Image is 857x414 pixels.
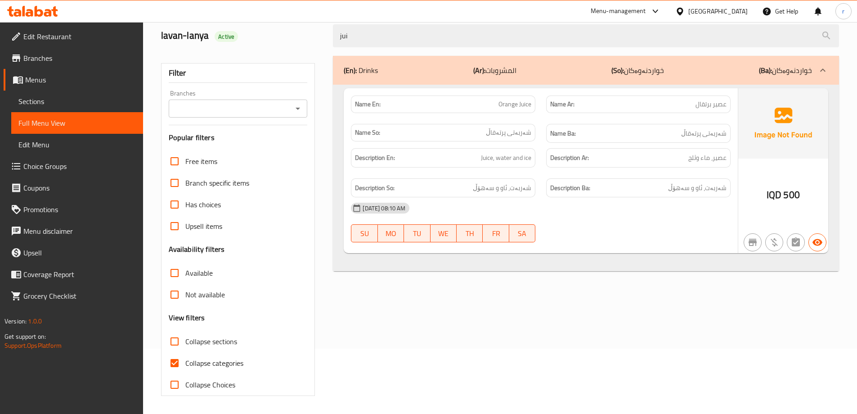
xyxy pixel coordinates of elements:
span: Upsell [23,247,136,258]
span: Choice Groups [23,161,136,172]
span: شەربەت، ئاو و سەهۆڵ [473,182,531,194]
strong: Name En: [355,100,381,109]
button: Not branch specific item [744,233,762,251]
button: Available [808,233,826,251]
h3: View filters [169,313,205,323]
span: SU [355,227,374,240]
p: المشروبات [473,65,516,76]
span: Collapse categories [185,358,243,369]
span: شەربەتی پرتەقاڵ [486,128,531,137]
span: TU [408,227,426,240]
span: Full Menu View [18,118,136,128]
p: خواردنەوەکان [611,65,664,76]
button: SU [351,224,377,242]
span: SA [513,227,532,240]
b: (So): [611,64,624,77]
span: Branches [23,53,136,64]
span: Available [185,268,213,278]
span: WE [434,227,453,240]
span: Collapse sections [185,336,237,347]
b: (Ba): [759,64,772,77]
strong: Description So: [355,182,395,194]
span: عصير، ماء وثلج [688,152,727,164]
span: Grocery Checklist [23,291,136,301]
a: Coupons [4,177,143,199]
strong: Description Ar: [550,152,589,164]
span: 1.0.0 [28,315,42,327]
span: Not available [185,289,225,300]
span: Get support on: [4,331,46,342]
a: Sections [11,91,143,112]
span: Promotions [23,204,136,215]
a: Full Menu View [11,112,143,134]
span: Version: [4,315,27,327]
span: Menu disclaimer [23,226,136,237]
span: Branch specific items [185,177,249,188]
img: Ae5nvW7+0k+MAAAAAElFTkSuQmCC [738,88,828,159]
div: Menu-management [591,6,646,17]
span: شەربەتی پرتەقاڵ [681,128,727,139]
span: Edit Restaurant [23,31,136,42]
a: Edit Menu [11,134,143,155]
span: Coupons [23,182,136,193]
span: Free items [185,156,217,167]
button: SA [509,224,535,242]
strong: Name So: [355,128,380,137]
span: Juice, water and ice [481,152,531,164]
a: Choice Groups [4,155,143,177]
span: 500 [783,186,799,204]
a: Menu disclaimer [4,220,143,242]
span: FR [486,227,505,240]
a: Menus [4,69,143,91]
div: (En): Drinks(Ar):المشروبات(So):خواردنەوەکان(Ba):خواردنەوەکان [333,56,839,85]
div: [GEOGRAPHIC_DATA] [688,6,748,16]
button: Not has choices [787,233,805,251]
button: Open [292,102,304,115]
span: Collapse Choices [185,379,235,390]
span: Sections [18,96,136,107]
span: Has choices [185,199,221,210]
span: r [842,6,844,16]
span: Coverage Report [23,269,136,280]
span: عصير برتقال [695,100,727,109]
a: Upsell [4,242,143,264]
a: Support.OpsPlatform [4,340,62,351]
span: Menus [25,74,136,85]
span: Edit Menu [18,139,136,150]
div: Filter [169,64,308,83]
button: TH [457,224,483,242]
span: Orange Juice [498,100,531,109]
b: (En): [344,64,357,77]
div: (En): Drinks(Ar):المشروبات(So):خواردنەوەکان(Ba):خواردنەوەکان [333,85,839,272]
a: Edit Restaurant [4,26,143,47]
b: (Ar): [473,64,485,77]
a: Promotions [4,199,143,220]
span: TH [460,227,479,240]
h2: lavan-lanya [161,29,323,42]
p: Drinks [344,65,378,76]
h3: Popular filters [169,132,308,143]
button: Purchased item [765,233,783,251]
span: Active [215,32,238,41]
button: FR [483,224,509,242]
a: Branches [4,47,143,69]
span: شەربەت، ئاو و سەهۆڵ [668,182,727,194]
a: Coverage Report [4,264,143,285]
span: [DATE] 08:10 AM [359,204,409,213]
button: WE [431,224,457,242]
input: search [333,24,839,47]
button: MO [378,224,404,242]
strong: Name Ba: [550,128,576,139]
span: IQD [767,186,781,204]
div: Active [215,31,238,42]
span: Upsell items [185,221,222,232]
strong: Description Ba: [550,182,590,194]
h3: Availability filters [169,244,225,255]
a: Grocery Checklist [4,285,143,307]
button: TU [404,224,430,242]
strong: Name Ar: [550,100,574,109]
p: خواردنەوەکان [759,65,812,76]
strong: Description En: [355,152,395,164]
span: MO [381,227,400,240]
